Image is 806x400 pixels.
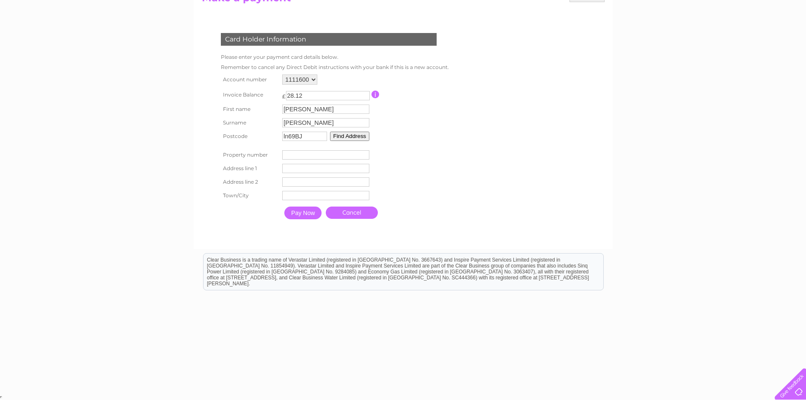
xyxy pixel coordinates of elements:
img: logo.png [28,22,72,48]
td: Remember to cancel any Direct Debit instructions with your bank if this is a new account. [219,62,451,72]
a: Log out [778,36,798,42]
a: Contact [750,36,770,42]
a: Blog [732,36,745,42]
th: Postcode [219,130,281,143]
th: Town/City [219,189,281,202]
input: Pay Now [284,207,322,219]
a: Water [657,36,673,42]
input: Information [371,91,380,98]
th: Invoice Balance [219,87,281,102]
th: Property number [219,148,281,162]
th: Account number [219,72,281,87]
a: Telecoms [702,36,727,42]
th: Address line 1 [219,162,281,175]
a: 0333 014 3131 [646,4,705,15]
a: Cancel [326,207,378,219]
th: Address line 2 [219,175,281,189]
div: Card Holder Information [221,33,437,46]
a: Energy [678,36,697,42]
td: Please enter your payment card details below. [219,52,451,62]
td: £ [282,89,286,99]
div: Clear Business is a trading name of Verastar Limited (registered in [GEOGRAPHIC_DATA] No. 3667643... [204,5,603,41]
th: Surname [219,116,281,130]
th: First name [219,102,281,116]
button: Find Address [330,132,370,141]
